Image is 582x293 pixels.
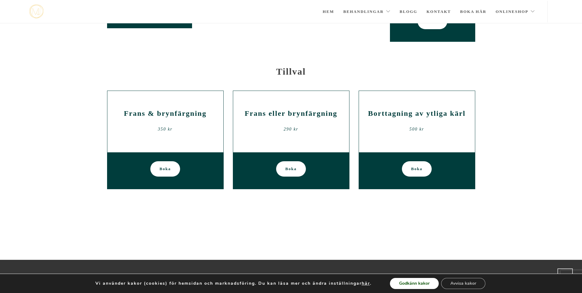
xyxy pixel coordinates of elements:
a: Kontakt [426,1,451,22]
a: Hem [323,1,334,22]
h2: Borttagning av ytliga kärl [364,109,470,118]
h2: Frans eller brynfärgning [238,109,345,118]
a: Boka [402,161,432,177]
a: Blogg [400,1,418,22]
div: 500 kr [364,125,470,134]
div: 290 kr [238,125,345,134]
a: mjstudio mjstudio mjstudio [29,5,44,18]
div: 350 kr [112,125,219,134]
p: Vi använder kakor (cookies) för hemsidan och marknadsföring. Du kan läsa mer och ändra inställnin... [95,281,372,286]
span: Boka [160,161,171,177]
span: Boka [285,161,297,177]
button: Godkänn kakor [390,278,439,289]
a: Boka [276,161,306,177]
button: Avvisa kakor [441,278,485,289]
span: Boka [411,161,422,177]
button: här [362,281,370,286]
strong: Tillval [276,66,306,76]
h2: Frans & brynfärgning [112,109,219,118]
a: Boka [150,161,180,177]
a: Behandlingar [343,1,391,22]
a: Boka här [460,1,487,22]
img: mjstudio [29,5,44,18]
a: Onlineshop [495,1,535,22]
